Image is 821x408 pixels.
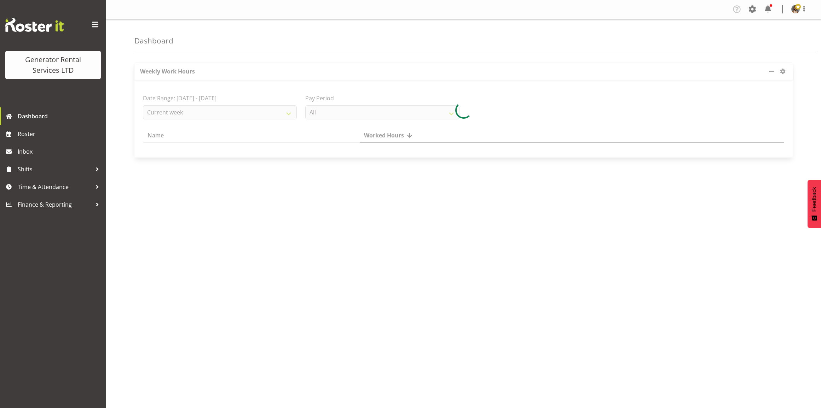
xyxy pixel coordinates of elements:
span: Inbox [18,146,103,157]
span: Feedback [811,187,817,212]
img: Rosterit website logo [5,18,64,32]
span: Finance & Reporting [18,199,92,210]
div: Generator Rental Services LTD [12,54,94,76]
h4: Dashboard [134,37,173,45]
img: sean-johnstone4fef95288b34d066b2c6be044394188f.png [791,5,800,13]
span: Roster [18,129,103,139]
span: Shifts [18,164,92,175]
button: Feedback - Show survey [808,180,821,228]
span: Time & Attendance [18,182,92,192]
span: Dashboard [18,111,103,122]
